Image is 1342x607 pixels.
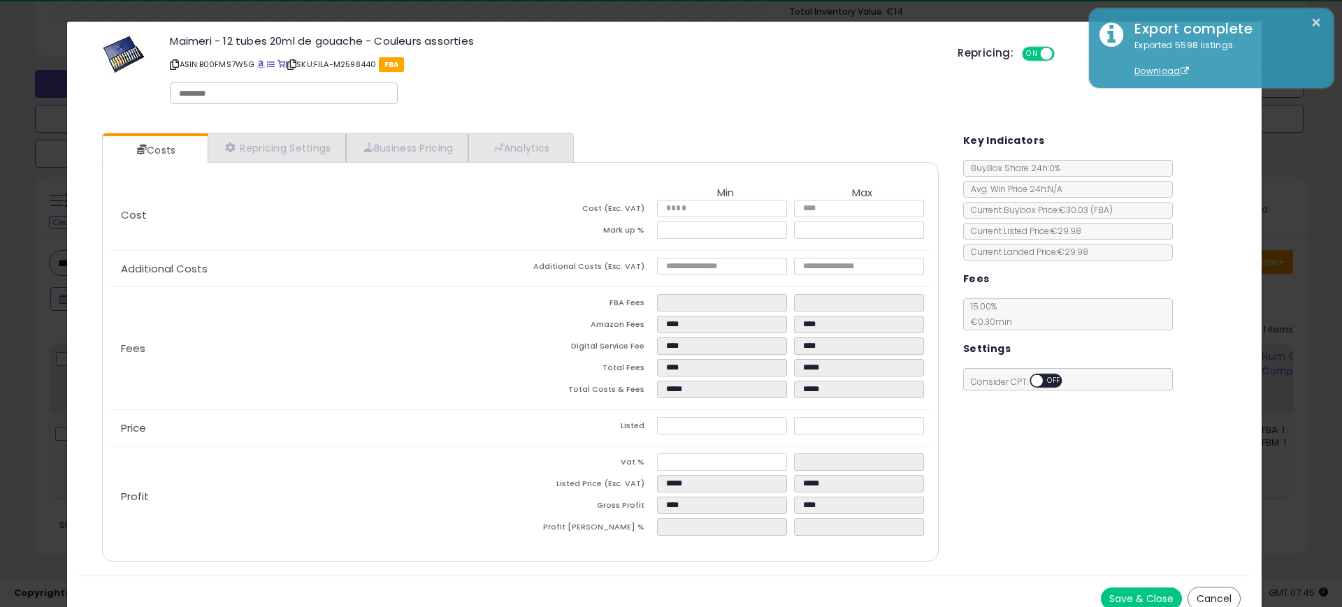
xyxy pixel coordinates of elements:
td: Total Fees [520,359,657,381]
td: Cost (Exc. VAT) [520,200,657,221]
span: ON [1023,48,1041,60]
span: Consider CPT: [964,376,1081,388]
p: Additional Costs [110,263,520,275]
td: Amazon Fees [520,316,657,337]
h5: Settings [963,340,1011,358]
span: €0.30 min [964,316,1012,328]
th: Min [657,187,794,200]
span: €30.03 [1059,204,1113,216]
td: Listed Price (Exc. VAT) [520,475,657,497]
a: All offer listings [267,59,275,70]
span: Current Buybox Price: [964,204,1113,216]
span: ( FBA ) [1090,204,1113,216]
p: Profit [110,491,520,502]
a: Download [1134,65,1189,77]
td: Additional Costs (Exc. VAT) [520,258,657,279]
h5: Key Indicators [963,132,1045,149]
p: ASIN: B00FMS7W5G | SKU: FILA-M2598440 [170,53,937,75]
p: Fees [110,343,520,354]
span: OFF [1043,375,1065,387]
a: Costs [103,136,206,164]
p: Price [110,423,520,434]
span: BuyBox Share 24h: 0% [964,162,1060,174]
span: Current Landed Price: €29.98 [964,246,1088,258]
span: FBA [379,57,405,72]
div: Exported 5598 listings. [1124,39,1323,78]
td: Profit [PERSON_NAME] % [520,518,657,540]
p: Cost [110,210,520,221]
a: Your listing only [277,59,285,70]
h3: Maimeri - 12 tubes 20ml de gouache - Couleurs assorties [170,36,937,46]
div: Export complete [1124,19,1323,39]
span: Current Listed Price: €29.98 [964,225,1081,237]
td: Total Costs & Fees [520,381,657,402]
span: Avg. Win Price 24h: N/A [964,183,1062,195]
td: Vat % [520,453,657,475]
td: Listed [520,417,657,439]
span: OFF [1053,48,1075,60]
h5: Fees [963,270,990,288]
td: Digital Service Fee [520,337,657,359]
span: 15.00 % [964,300,1012,328]
button: × [1311,14,1322,31]
a: Repricing Settings [208,133,346,162]
td: Gross Profit [520,497,657,518]
td: FBA Fees [520,294,657,316]
img: 41Qzx-+je3L._SL60_.jpg [103,36,145,73]
h5: Repricing: [958,47,1013,59]
td: Mark up % [520,221,657,243]
a: Business Pricing [346,133,468,162]
a: Analytics [468,133,572,162]
a: BuyBox page [257,59,265,70]
th: Max [794,187,931,200]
